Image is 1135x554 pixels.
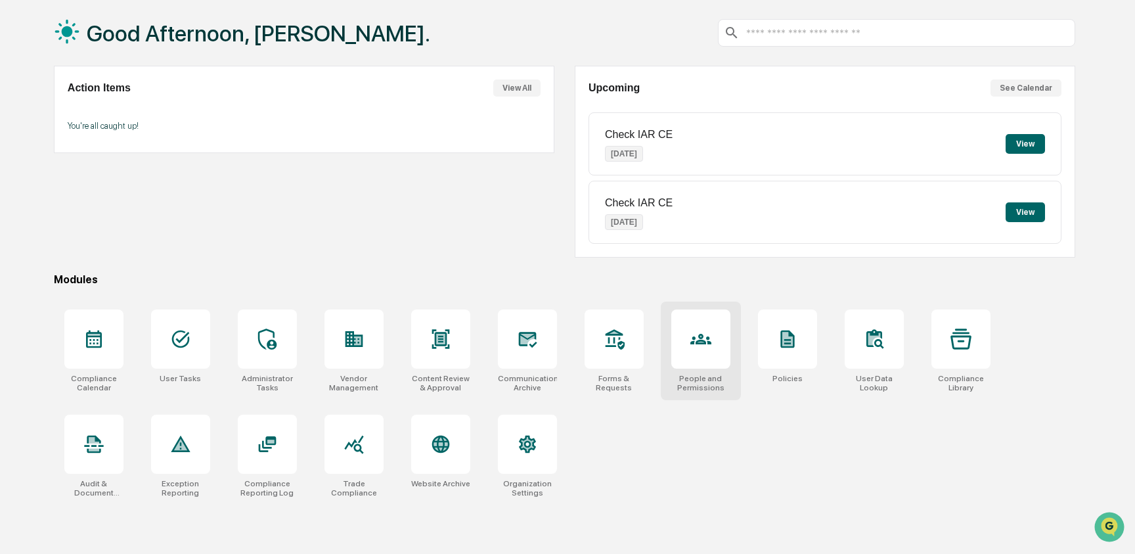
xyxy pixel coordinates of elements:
div: Start new chat [45,101,215,114]
div: Communications Archive [498,374,557,392]
button: See Calendar [990,80,1061,97]
a: 🗄️Attestations [90,160,168,184]
span: Preclearance [26,166,85,179]
button: View [1006,134,1045,154]
p: [DATE] [605,214,643,230]
div: 🗄️ [95,167,106,177]
p: How can we help? [13,28,239,49]
a: Powered byPylon [93,222,159,233]
a: 🖐️Preclearance [8,160,90,184]
div: Forms & Requests [585,374,644,392]
p: Check IAR CE [605,129,673,141]
h1: Good Afternoon, [PERSON_NAME]. [87,20,430,47]
p: You're all caught up! [68,121,541,131]
div: Administrator Tasks [238,374,297,392]
div: Modules [54,273,1075,286]
iframe: Open customer support [1093,511,1128,546]
div: Content Review & Approval [411,374,470,392]
div: Audit & Document Logs [64,479,123,497]
div: User Tasks [160,374,201,383]
h2: Upcoming [589,82,640,94]
p: [DATE] [605,146,643,162]
button: View [1006,202,1045,222]
div: People and Permissions [671,374,730,392]
div: Organization Settings [498,479,557,497]
div: Policies [772,374,803,383]
button: Start new chat [223,104,239,120]
span: Pylon [131,223,159,233]
div: User Data Lookup [845,374,904,392]
div: Vendor Management [324,374,384,392]
div: 🖐️ [13,167,24,177]
div: Trade Compliance [324,479,384,497]
span: Attestations [108,166,163,179]
button: View All [493,80,541,97]
div: Compliance Reporting Log [238,479,297,497]
div: Exception Reporting [151,479,210,497]
div: Compliance Library [931,374,990,392]
a: 🔎Data Lookup [8,185,88,209]
p: Check IAR CE [605,197,673,209]
div: Compliance Calendar [64,374,123,392]
h2: Action Items [68,82,131,94]
img: 1746055101610-c473b297-6a78-478c-a979-82029cc54cd1 [13,101,37,124]
div: We're available if you need us! [45,114,166,124]
div: 🔎 [13,192,24,202]
span: Data Lookup [26,191,83,204]
div: Website Archive [411,479,470,488]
